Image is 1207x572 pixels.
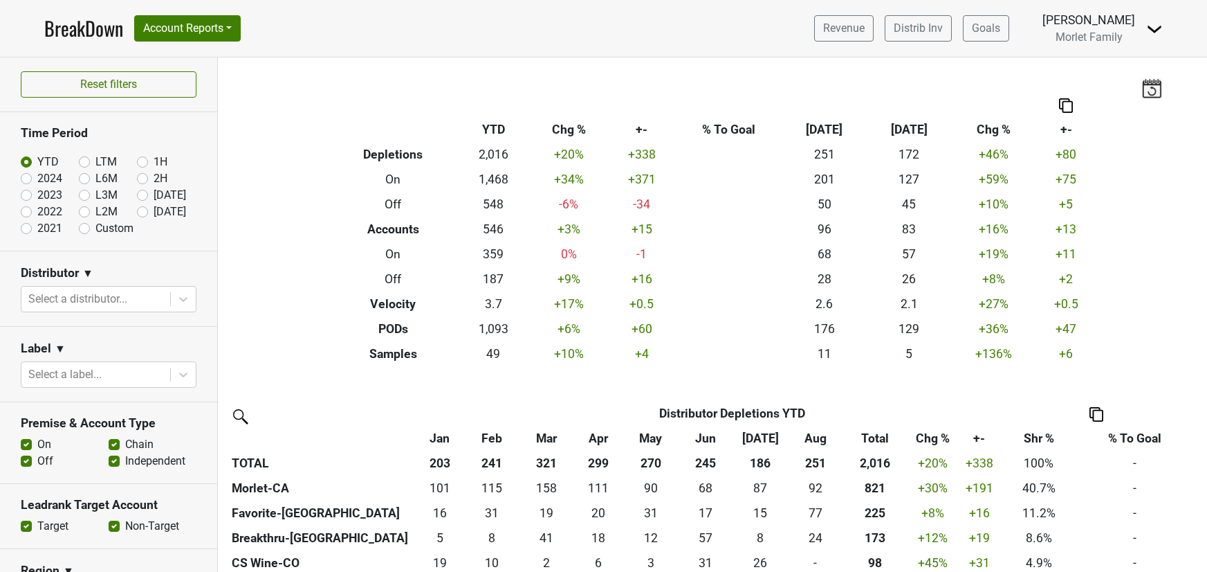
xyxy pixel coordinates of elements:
[951,242,1035,267] td: +19 %
[228,526,416,551] th: Breakthru-[GEOGRAPHIC_DATA]
[782,341,866,366] td: 11
[37,220,62,237] label: 2021
[842,426,906,451] th: Total: activate to sort column ascending
[519,501,574,526] td: 19.333
[529,117,609,142] th: Chg %
[1036,316,1096,341] td: +47
[228,501,416,526] th: Favorite-[GEOGRAPHIC_DATA]
[416,526,465,551] td: 4.666
[961,479,997,497] div: +191
[44,14,123,43] a: BreakDown
[736,479,784,497] div: 87
[842,476,906,501] th: 820.833
[791,504,840,522] div: 77
[329,316,458,341] th: PODs
[125,436,154,453] label: Chain
[228,426,416,451] th: &nbsp;: activate to sort column ascending
[458,217,529,242] td: 546
[788,501,842,526] td: 77.082
[1001,451,1078,476] td: 100%
[951,292,1035,316] td: +27 %
[1036,142,1096,167] td: +80
[529,142,609,167] td: +20 %
[907,426,959,451] th: Chg %: activate to sort column ascending
[578,504,620,522] div: 20
[21,126,196,141] h3: Time Period
[458,341,529,366] td: 49
[867,192,951,217] td: 45
[37,518,68,535] label: Target
[627,479,675,497] div: 90
[574,476,623,501] td: 111
[736,529,784,547] div: 8
[529,316,609,341] td: +6 %
[846,529,903,547] div: 173
[329,267,458,292] th: Off
[961,554,997,572] div: +31
[21,416,196,431] h3: Premise & Account Type
[733,526,788,551] td: 8
[782,192,866,217] td: 50
[329,242,458,267] th: On
[529,217,609,242] td: +3 %
[951,316,1035,341] td: +36 %
[468,554,516,572] div: 10
[21,341,51,356] h3: Label
[228,451,416,476] th: TOTAL
[867,242,951,267] td: 57
[681,504,730,522] div: 17
[522,504,571,522] div: 19
[681,529,730,547] div: 57
[574,526,623,551] td: 18.167
[842,526,906,551] th: 173.089
[678,501,733,526] td: 17
[608,292,675,316] td: +0.5
[329,292,458,316] th: Velocity
[519,426,574,451] th: Mar: activate to sort column ascending
[574,426,623,451] th: Apr: activate to sort column ascending
[464,526,519,551] td: 8.334
[791,479,840,497] div: 92
[21,498,196,512] h3: Leadrank Target Account
[608,167,675,192] td: +371
[1077,526,1192,551] td: -
[578,554,620,572] div: 6
[961,529,997,547] div: +19
[519,526,574,551] td: 40.667
[951,192,1035,217] td: +10 %
[416,476,465,501] td: 101
[966,456,993,470] span: +338
[675,117,782,142] th: % To Goal
[1077,476,1192,501] td: -
[464,426,519,451] th: Feb: activate to sort column ascending
[468,479,516,497] div: 115
[681,554,730,572] div: 31
[1036,192,1096,217] td: +5
[458,142,529,167] td: 2,016
[1056,30,1123,44] span: Morlet Family
[458,192,529,217] td: 548
[464,476,519,501] td: 114.5
[1036,167,1096,192] td: +75
[55,341,66,357] span: ▼
[464,401,1000,426] th: Distributor Depletions YTD
[608,267,675,292] td: +16
[519,476,574,501] td: 157.5
[951,142,1035,167] td: +46 %
[95,204,118,220] label: L2M
[95,154,117,170] label: LTM
[458,117,529,142] th: YTD
[867,167,951,192] td: 127
[1001,526,1078,551] td: 8.6%
[578,529,620,547] div: 18
[37,154,59,170] label: YTD
[228,404,250,427] img: filter
[529,167,609,192] td: +34 %
[416,501,465,526] td: 16
[1077,426,1192,451] th: % To Goal: activate to sort column ascending
[154,187,186,204] label: [DATE]
[782,117,866,142] th: [DATE]
[418,479,461,497] div: 101
[733,476,788,501] td: 87
[867,217,951,242] td: 83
